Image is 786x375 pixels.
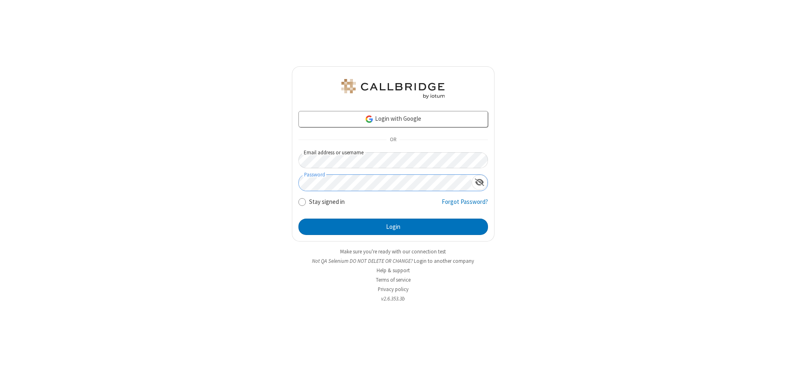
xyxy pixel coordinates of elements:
a: Forgot Password? [442,197,488,213]
a: Privacy policy [378,286,409,293]
img: QA Selenium DO NOT DELETE OR CHANGE [340,79,446,99]
a: Terms of service [376,276,411,283]
span: OR [386,134,400,146]
button: Login to another company [414,257,474,265]
div: Show password [472,175,488,190]
img: google-icon.png [365,115,374,124]
a: Login with Google [298,111,488,127]
li: Not QA Selenium DO NOT DELETE OR CHANGE? [292,257,495,265]
li: v2.6.353.3b [292,295,495,303]
button: Login [298,219,488,235]
input: Email address or username [298,152,488,168]
input: Password [299,175,472,191]
a: Help & support [377,267,410,274]
a: Make sure you're ready with our connection test [340,248,446,255]
label: Stay signed in [309,197,345,207]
